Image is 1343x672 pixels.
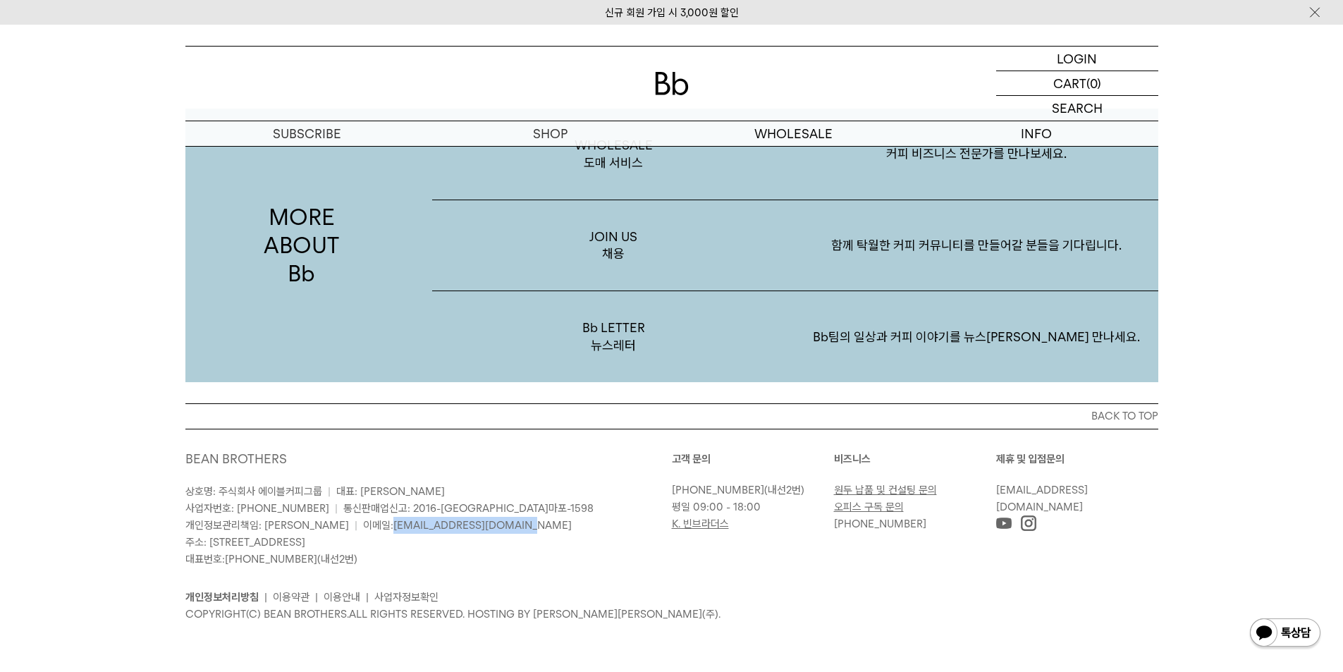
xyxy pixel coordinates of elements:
[328,485,331,498] span: |
[432,200,795,291] p: JOIN US 채용
[996,71,1158,96] a: CART (0)
[1086,71,1101,95] p: (0)
[834,484,937,496] a: 원두 납품 및 컨설팅 문의
[185,536,305,549] span: 주소: [STREET_ADDRESS]
[324,591,360,604] a: 이용안내
[185,502,329,515] span: 사업자번호: [PHONE_NUMBER]
[672,451,834,468] p: 고객 문의
[429,121,672,146] a: SHOP
[225,553,317,566] a: [PHONE_NUMBER]
[1052,96,1103,121] p: SEARCH
[672,121,915,146] p: WHOLESALE
[185,403,1158,429] button: BACK TO TOP
[834,451,996,468] p: 비즈니스
[185,606,1158,623] p: COPYRIGHT(C) BEAN BROTHERS. ALL RIGHTS RESERVED. HOSTING BY [PERSON_NAME][PERSON_NAME](주).
[185,451,287,466] a: BEAN BROTHERS
[655,72,689,95] img: 로고
[672,482,827,499] p: (내선2번)
[996,451,1158,468] p: 제휴 및 입점문의
[273,591,309,604] a: 이용약관
[795,300,1158,374] p: Bb팀의 일상과 커피 이야기를 뉴스[PERSON_NAME] 만나세요.
[432,291,795,382] p: Bb LETTER 뉴스레터
[672,499,827,515] p: 평일 09:00 - 18:00
[834,501,904,513] a: 오피스 구독 문의
[996,484,1088,513] a: [EMAIL_ADDRESS][DOMAIN_NAME]
[315,589,318,606] li: |
[795,209,1158,282] p: 함께 탁월한 커피 커뮤니티를 만들어갈 분들을 기다립니다.
[264,589,267,606] li: |
[335,502,338,515] span: |
[336,485,445,498] span: 대표: [PERSON_NAME]
[432,291,1158,382] a: Bb LETTER뉴스레터 Bb팀의 일상과 커피 이야기를 뉴스[PERSON_NAME] 만나세요.
[432,109,1158,200] a: WHOLESALE도매 서비스 커피 비즈니스 전문가를 만나보세요.
[1053,71,1086,95] p: CART
[834,518,926,530] a: [PHONE_NUMBER]
[185,485,322,498] span: 상호명: 주식회사 에이블커피그룹
[432,109,795,200] p: WHOLESALE 도매 서비스
[343,502,594,515] span: 통신판매업신고: 2016-[GEOGRAPHIC_DATA]마포-1598
[672,484,764,496] a: [PHONE_NUMBER]
[185,109,418,382] p: MORE ABOUT Bb
[185,591,259,604] a: 개인정보처리방침
[185,519,349,532] span: 개인정보관리책임: [PERSON_NAME]
[672,518,729,530] a: K. 빈브라더스
[915,121,1158,146] p: INFO
[355,519,357,532] span: |
[1057,47,1097,71] p: LOGIN
[374,591,439,604] a: 사업자정보확인
[185,553,357,566] span: 대표번호: (내선2번)
[432,200,1158,292] a: JOIN US채용 함께 탁월한 커피 커뮤니티를 만들어갈 분들을 기다립니다.
[363,519,572,532] span: 이메일:
[1249,617,1322,651] img: 카카오톡 채널 1:1 채팅 버튼
[996,47,1158,71] a: LOGIN
[605,6,739,19] a: 신규 회원 가입 시 3,000원 할인
[393,519,572,532] a: [EMAIL_ADDRESS][DOMAIN_NAME]
[185,121,429,146] a: SUBSCRIBE
[366,589,369,606] li: |
[795,117,1158,190] p: 커피 비즈니스 전문가를 만나보세요.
